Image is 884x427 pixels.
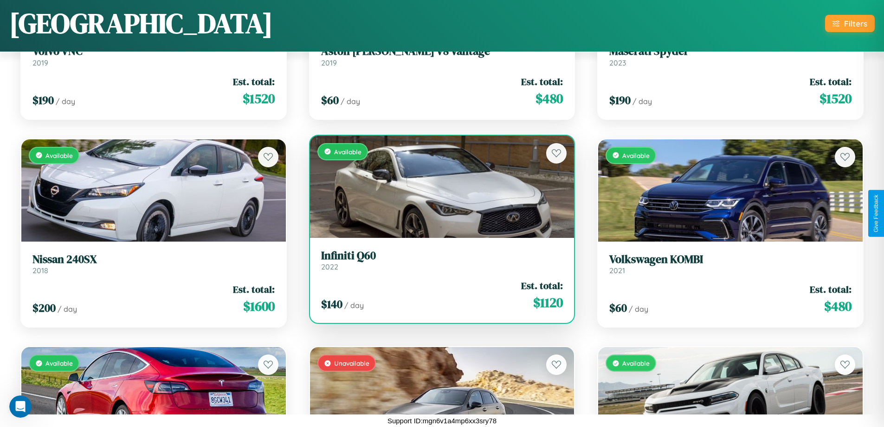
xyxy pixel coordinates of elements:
[334,359,369,367] span: Unavailable
[32,92,54,108] span: $ 190
[844,19,867,28] div: Filters
[609,45,852,67] a: Maserati Spyder2023
[56,97,75,106] span: / day
[334,148,361,156] span: Available
[32,45,275,58] h3: Volvo VNC
[45,151,73,159] span: Available
[32,253,275,266] h3: Nissan 240SX
[873,195,879,232] div: Give Feedback
[521,75,563,88] span: Est. total:
[321,249,563,272] a: Infiniti Q602022
[632,97,652,106] span: / day
[609,253,852,266] h3: Volkswagen KOMBI
[387,414,497,427] p: Support ID: mgn6v1a4mp6xx3sry78
[321,262,338,271] span: 2022
[243,89,275,108] span: $ 1520
[810,75,852,88] span: Est. total:
[32,266,48,275] span: 2018
[321,58,337,67] span: 2019
[609,300,627,315] span: $ 60
[32,300,56,315] span: $ 200
[9,395,32,418] iframe: Intercom live chat
[233,282,275,296] span: Est. total:
[609,45,852,58] h3: Maserati Spyder
[810,282,852,296] span: Est. total:
[533,293,563,312] span: $ 1120
[32,45,275,67] a: Volvo VNC2019
[609,253,852,276] a: Volkswagen KOMBI2021
[9,4,273,42] h1: [GEOGRAPHIC_DATA]
[609,58,626,67] span: 2023
[32,253,275,276] a: Nissan 240SX2018
[344,301,364,310] span: / day
[609,266,625,275] span: 2021
[233,75,275,88] span: Est. total:
[58,304,77,314] span: / day
[609,92,631,108] span: $ 190
[321,45,563,67] a: Aston [PERSON_NAME] V8 Vantage2019
[45,359,73,367] span: Available
[622,151,650,159] span: Available
[32,58,48,67] span: 2019
[321,296,342,312] span: $ 140
[243,297,275,315] span: $ 1600
[521,279,563,292] span: Est. total:
[321,92,339,108] span: $ 60
[824,297,852,315] span: $ 480
[825,15,875,32] button: Filters
[819,89,852,108] span: $ 1520
[629,304,648,314] span: / day
[536,89,563,108] span: $ 480
[622,359,650,367] span: Available
[321,45,563,58] h3: Aston [PERSON_NAME] V8 Vantage
[341,97,360,106] span: / day
[321,249,563,263] h3: Infiniti Q60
